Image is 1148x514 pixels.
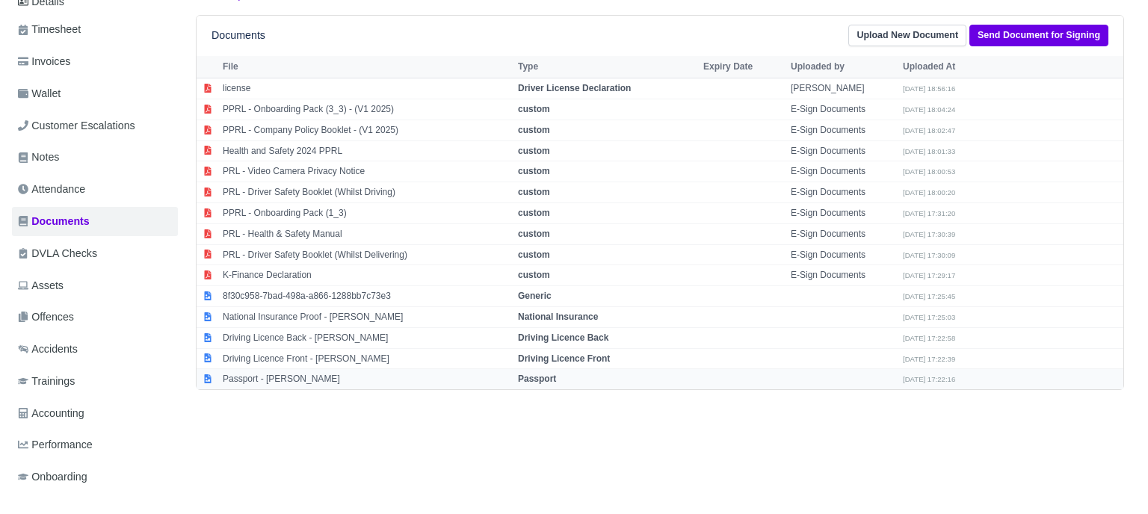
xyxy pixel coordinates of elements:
[219,265,514,286] td: K-Finance Declaration
[903,355,955,363] small: [DATE] 17:22:39
[12,462,178,492] a: Onboarding
[518,374,556,384] strong: Passport
[12,367,178,396] a: Trainings
[212,29,265,42] h6: Documents
[219,161,514,182] td: PRL - Video Camera Privacy Notice
[514,56,700,78] th: Type
[518,312,598,322] strong: National Insurance
[18,405,84,422] span: Accounting
[12,15,178,44] a: Timesheet
[787,182,899,203] td: E-Sign Documents
[518,229,550,239] strong: custom
[903,230,955,238] small: [DATE] 17:30:39
[787,244,899,265] td: E-Sign Documents
[787,99,899,120] td: E-Sign Documents
[903,126,955,134] small: [DATE] 18:02:47
[518,187,550,197] strong: custom
[18,436,93,453] span: Performance
[903,251,955,259] small: [DATE] 17:30:09
[787,161,899,182] td: E-Sign Documents
[903,292,955,300] small: [DATE] 17:25:45
[12,335,178,364] a: Accidents
[18,181,85,198] span: Attendance
[903,84,955,93] small: [DATE] 18:56:16
[18,277,64,294] span: Assets
[787,78,899,99] td: [PERSON_NAME]
[969,25,1108,46] a: Send Document for Signing
[18,309,74,326] span: Offences
[700,56,787,78] th: Expiry Date
[518,208,550,218] strong: custom
[903,375,955,383] small: [DATE] 17:22:16
[518,291,552,301] strong: Generic
[12,239,178,268] a: DVLA Checks
[12,207,178,236] a: Documents
[903,147,955,155] small: [DATE] 18:01:33
[518,146,550,156] strong: custom
[848,25,966,46] a: Upload New Document
[903,167,955,176] small: [DATE] 18:00:53
[12,303,178,332] a: Offences
[12,271,178,300] a: Assets
[18,149,59,166] span: Notes
[12,111,178,140] a: Customer Escalations
[18,373,75,390] span: Trainings
[1073,442,1148,514] iframe: Chat Widget
[903,271,955,279] small: [DATE] 17:29:17
[18,213,90,230] span: Documents
[899,56,1011,78] th: Uploaded At
[787,140,899,161] td: E-Sign Documents
[787,265,899,286] td: E-Sign Documents
[12,47,178,76] a: Invoices
[903,105,955,114] small: [DATE] 18:04:24
[518,104,550,114] strong: custom
[219,203,514,224] td: PPRL - Onboarding Pack (1_3)
[18,85,61,102] span: Wallet
[219,286,514,307] td: 8f30c958-7bad-498a-a866-1288bb7c73e3
[518,250,550,260] strong: custom
[903,188,955,196] small: [DATE] 18:00:20
[219,120,514,140] td: PPRL - Company Policy Booklet - (V1 2025)
[787,223,899,244] td: E-Sign Documents
[787,120,899,140] td: E-Sign Documents
[18,341,78,358] span: Accidents
[18,468,87,486] span: Onboarding
[219,307,514,328] td: National Insurance Proof - [PERSON_NAME]
[18,53,70,70] span: Invoices
[219,182,514,203] td: PRL - Driver Safety Booklet (Whilst Driving)
[219,56,514,78] th: File
[219,223,514,244] td: PRL - Health & Safety Manual
[787,56,899,78] th: Uploaded by
[12,430,178,459] a: Performance
[12,175,178,204] a: Attendance
[903,334,955,342] small: [DATE] 17:22:58
[518,83,631,93] strong: Driver License Declaration
[518,125,550,135] strong: custom
[518,353,610,364] strong: Driving Licence Front
[219,99,514,120] td: PPRL - Onboarding Pack (3_3) - (V1 2025)
[12,79,178,108] a: Wallet
[18,245,97,262] span: DVLA Checks
[219,140,514,161] td: Health and Safety 2024 PPRL
[219,78,514,99] td: license
[518,270,550,280] strong: custom
[219,348,514,369] td: Driving Licence Front - [PERSON_NAME]
[518,166,550,176] strong: custom
[219,369,514,389] td: Passport - [PERSON_NAME]
[18,117,135,134] span: Customer Escalations
[787,203,899,224] td: E-Sign Documents
[518,332,608,343] strong: Driving Licence Back
[219,244,514,265] td: PRL - Driver Safety Booklet (Whilst Delivering)
[12,143,178,172] a: Notes
[12,399,178,428] a: Accounting
[18,21,81,38] span: Timesheet
[903,313,955,321] small: [DATE] 17:25:03
[219,327,514,348] td: Driving Licence Back - [PERSON_NAME]
[903,209,955,217] small: [DATE] 17:31:20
